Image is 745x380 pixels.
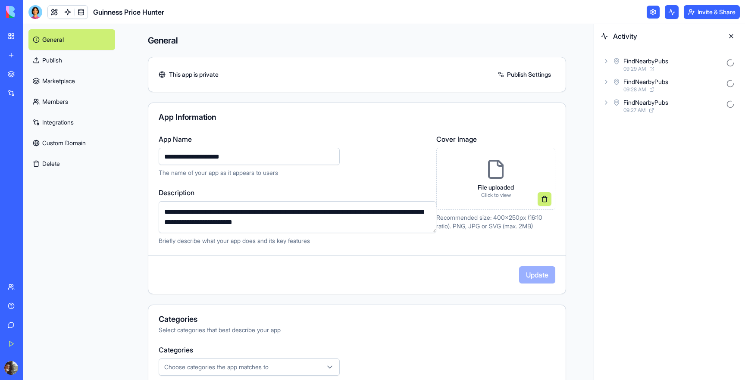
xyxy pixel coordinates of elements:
a: Integrations [28,112,115,133]
span: This app is private [169,70,219,79]
label: Cover Image [436,134,555,144]
img: logo [6,6,59,18]
a: Marketplace [28,71,115,91]
a: Custom Domain [28,133,115,153]
div: Categories [159,315,555,323]
label: App Name [159,134,426,144]
label: Categories [159,345,555,355]
p: File uploaded [478,183,514,192]
a: General [28,29,115,50]
span: Choose categories the app matches to [164,363,269,371]
p: Briefly describe what your app does and its key features [159,237,436,245]
h4: General [148,34,566,47]
div: FindNearbyPubs [623,98,668,107]
span: 09:28 AM [623,86,646,93]
p: Recommended size: 400x250px (16:10 ratio). PNG, JPG or SVG (max. 2MB) [436,213,555,230]
div: File uploadedClick to view [436,148,555,210]
p: Click to view [478,192,514,199]
button: Choose categories the app matches to [159,358,340,376]
span: 09:29 AM [623,65,646,72]
a: Members [28,91,115,112]
label: Description [159,187,436,198]
button: Delete [28,153,115,174]
img: ACg8ocK5EJp30eBUzpf1hdOq8lRcM42l3i-1aOfKaJTkfkRzehfD-Jso=s96-c [4,361,18,375]
div: FindNearbyPubs [623,57,668,65]
p: The name of your app as it appears to users [159,168,426,177]
button: Invite & Share [684,5,740,19]
div: Select categories that best describe your app [159,326,555,334]
span: 09:27 AM [623,107,645,114]
span: Guinness Price Hunter [93,7,164,17]
div: FindNearbyPubs [623,78,668,86]
div: App Information [159,113,555,121]
a: Publish [28,50,115,71]
span: Activity [613,31,719,41]
a: Publish Settings [493,68,555,81]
